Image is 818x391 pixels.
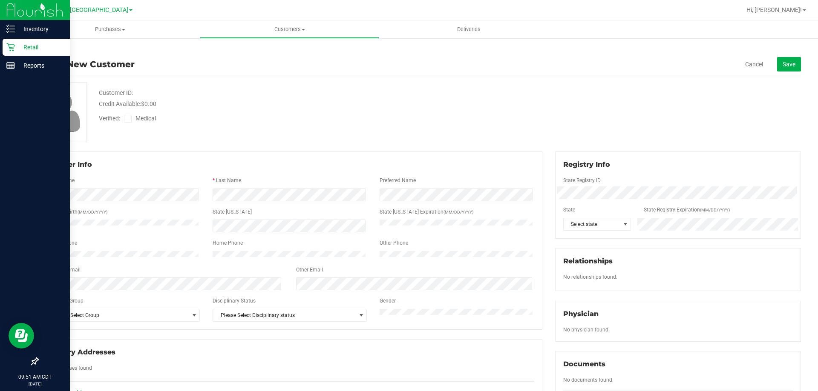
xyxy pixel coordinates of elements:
label: Other Email [296,266,323,274]
p: Retail [15,42,66,52]
label: Disciplinary Status [213,297,256,305]
span: Registry Info [563,160,610,168]
span: (MM/DD/YYYY) [78,210,107,214]
span: No documents found. [563,377,613,383]
label: State [563,206,575,214]
label: Other Phone [380,239,408,247]
span: Verified: [99,114,124,123]
div: Add a New Customer [37,58,135,71]
span: Medical [135,114,160,123]
label: State Registry ID [563,177,601,184]
button: Save [777,57,801,71]
inline-svg: Inventory [6,25,15,33]
a: Cancel [745,60,763,68]
span: Customers [200,26,379,33]
label: Last Name [216,177,241,184]
span: TX Austin [GEOGRAPHIC_DATA] [41,6,128,14]
span: select [356,309,366,321]
p: 09:51 AM CDT [4,373,66,381]
inline-svg: Retail [6,43,15,51]
span: (MM/DD/YYYY) [700,208,730,212]
a: Deliveries [379,20,559,38]
span: Documents [563,360,605,368]
span: No physician found. [563,327,610,333]
span: select [189,309,199,321]
span: Please Select Group [46,309,189,321]
a: Customers [200,20,379,38]
a: Purchases [20,20,200,38]
inline-svg: Reports [6,61,15,70]
span: Hi, [PERSON_NAME]! [746,6,802,13]
span: $0.00 [141,100,156,107]
p: [DATE] [4,381,66,387]
label: State Registry Expiration [644,206,730,214]
span: Delivery Addresses [46,348,115,356]
iframe: Resource center [9,323,34,348]
p: Reports [15,60,66,71]
span: Select state [564,218,620,230]
span: Purchases [20,26,200,33]
p: Inventory [15,24,66,34]
label: Gender [380,297,396,305]
span: Save [783,61,795,68]
label: Preferred Name [380,177,416,184]
div: Credit Available: [99,100,474,108]
label: State [US_STATE] Expiration [380,208,473,216]
span: Please Select Disciplinary status [213,309,356,321]
label: Home Phone [213,239,243,247]
label: State [US_STATE] [213,208,252,216]
label: Date of Birth [49,208,107,216]
div: Customer ID: [99,88,133,97]
span: Physician [563,310,599,318]
span: Relationships [563,257,613,265]
label: No relationships found. [563,273,617,281]
span: (MM/DD/YYYY) [444,210,473,214]
span: Deliveries [446,26,492,33]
